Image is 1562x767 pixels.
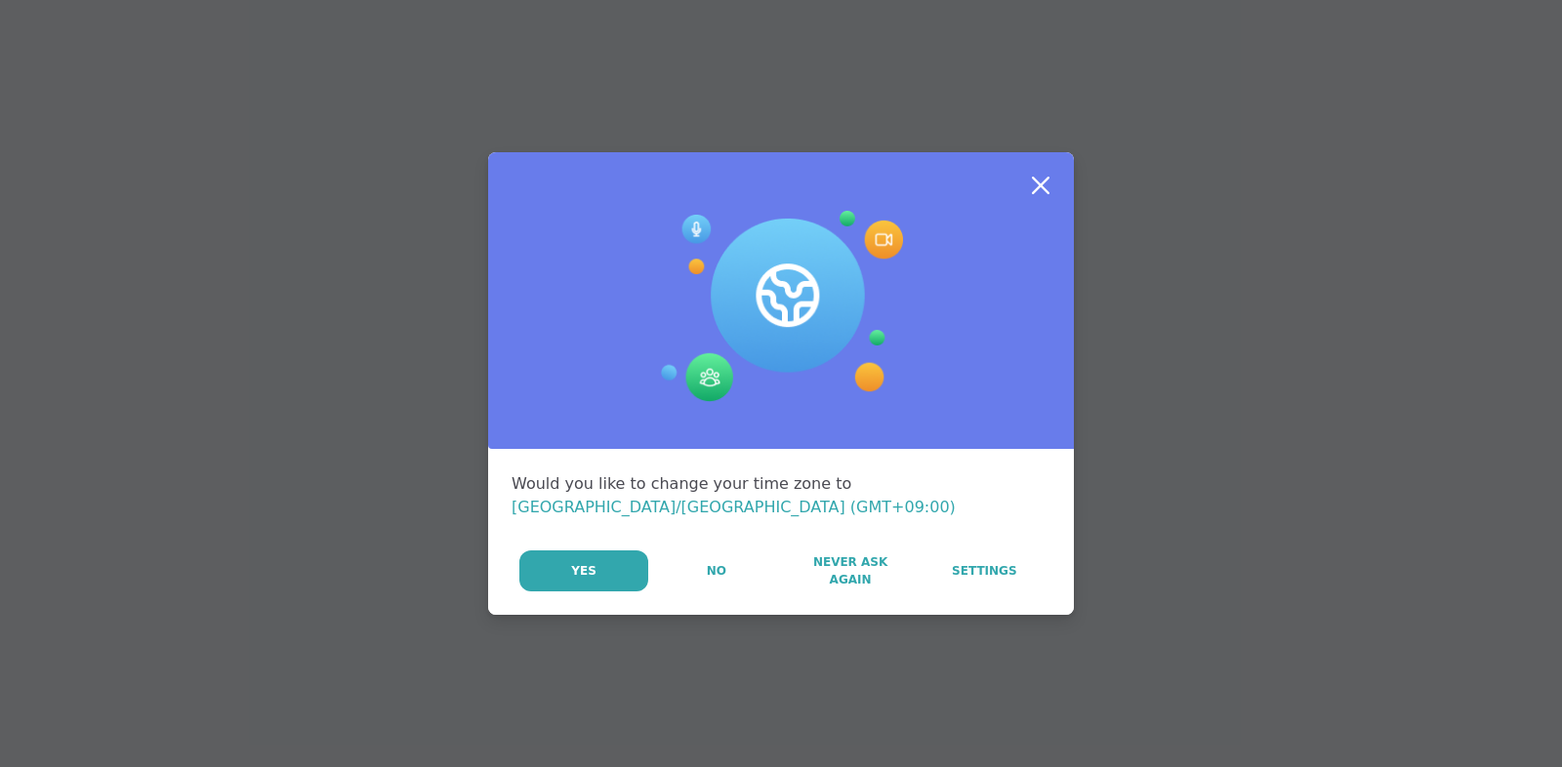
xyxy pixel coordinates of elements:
[784,550,916,591] button: Never Ask Again
[919,550,1050,591] a: Settings
[794,553,906,588] span: Never Ask Again
[571,562,596,580] span: Yes
[519,550,648,591] button: Yes
[650,550,782,591] button: No
[512,498,956,516] span: [GEOGRAPHIC_DATA]/[GEOGRAPHIC_DATA] (GMT+09:00)
[952,562,1017,580] span: Settings
[512,472,1050,519] div: Would you like to change your time zone to
[659,211,903,402] img: Session Experience
[707,562,726,580] span: No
